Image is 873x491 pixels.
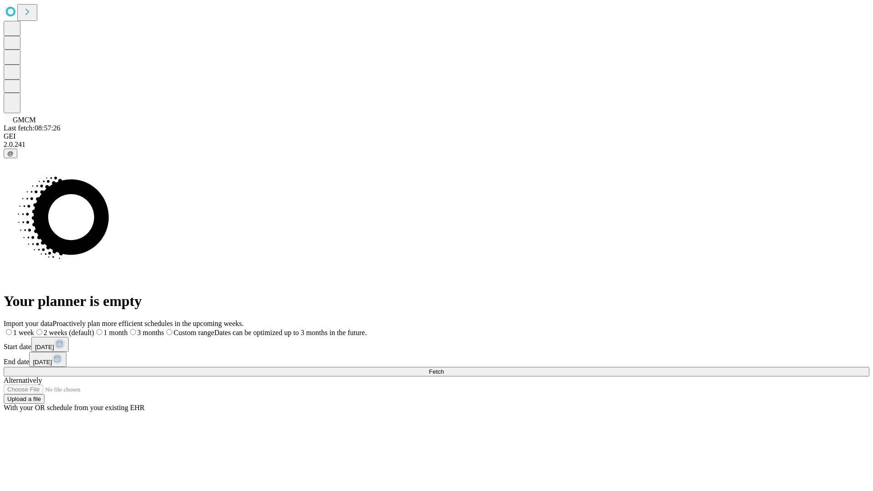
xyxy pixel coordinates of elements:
[214,329,366,336] span: Dates can be optimized up to 3 months in the future.
[104,329,128,336] span: 1 month
[4,293,869,310] h1: Your planner is empty
[4,132,869,140] div: GEI
[33,359,52,366] span: [DATE]
[4,337,869,352] div: Start date
[6,329,12,335] input: 1 week
[7,150,14,157] span: @
[174,329,214,336] span: Custom range
[35,344,54,351] span: [DATE]
[4,394,45,404] button: Upload a file
[4,352,869,367] div: End date
[96,329,102,335] input: 1 month
[4,320,53,327] span: Import your data
[4,140,869,149] div: 2.0.241
[4,404,145,411] span: With your OR schedule from your existing EHR
[13,329,34,336] span: 1 week
[13,116,36,124] span: GMCM
[29,352,66,367] button: [DATE]
[53,320,244,327] span: Proactively plan more efficient schedules in the upcoming weeks.
[4,376,42,384] span: Alternatively
[166,329,172,335] input: Custom rangeDates can be optimized up to 3 months in the future.
[36,329,42,335] input: 2 weeks (default)
[429,368,444,375] span: Fetch
[4,367,869,376] button: Fetch
[4,124,60,132] span: Last fetch: 08:57:26
[4,149,17,158] button: @
[31,337,69,352] button: [DATE]
[130,329,136,335] input: 3 months
[44,329,94,336] span: 2 weeks (default)
[137,329,164,336] span: 3 months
